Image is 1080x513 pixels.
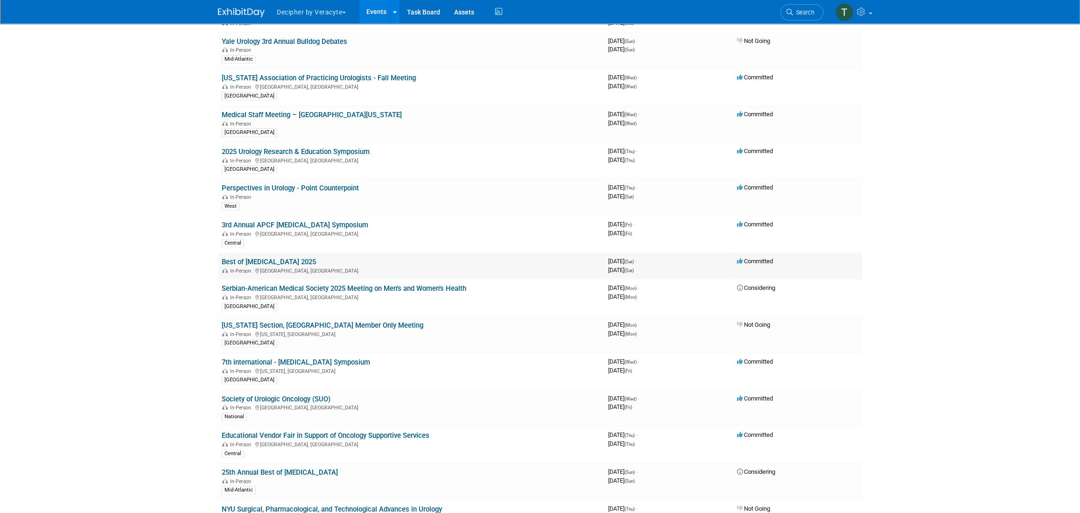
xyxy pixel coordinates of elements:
[222,413,247,421] div: National
[222,121,228,126] img: In-Person Event
[222,128,277,137] div: [GEOGRAPHIC_DATA]
[608,477,635,484] span: [DATE]
[608,358,639,365] span: [DATE]
[638,395,639,402] span: -
[222,111,402,119] a: Medical Staff Meeting – [GEOGRAPHIC_DATA][US_STATE]
[624,396,637,401] span: (Wed)
[222,230,601,237] div: [GEOGRAPHIC_DATA], [GEOGRAPHIC_DATA]
[737,37,770,44] span: Not Going
[608,367,632,374] span: [DATE]
[608,468,638,475] span: [DATE]
[222,83,601,90] div: [GEOGRAPHIC_DATA], [GEOGRAPHIC_DATA]
[222,231,228,236] img: In-Person Event
[608,440,635,447] span: [DATE]
[636,148,638,155] span: -
[230,442,254,448] span: In-Person
[624,149,635,154] span: (Thu)
[222,165,277,174] div: [GEOGRAPHIC_DATA]
[624,158,635,163] span: (Thu)
[230,478,254,485] span: In-Person
[636,184,638,191] span: -
[624,295,637,300] span: (Mon)
[222,158,228,162] img: In-Person Event
[222,184,359,192] a: Perspectives in Urology - Point Counterpoint
[608,37,638,44] span: [DATE]
[222,395,330,403] a: Society of Urologic Oncology (SUO)
[624,286,637,291] span: (Mon)
[222,221,368,229] a: 3rd Annual APCF [MEDICAL_DATA] Symposium
[737,221,773,228] span: Committed
[835,3,853,21] img: Tony Alvarado
[624,259,634,264] span: (Sat)
[222,450,244,458] div: Central
[222,239,244,247] div: Central
[624,506,635,512] span: (Thu)
[608,221,635,228] span: [DATE]
[222,202,239,211] div: West
[222,74,416,82] a: [US_STATE] Association of Practicing Urologists - Fall Meeting
[222,367,601,374] div: [US_STATE], [GEOGRAPHIC_DATA]
[633,221,635,228] span: -
[230,331,254,337] span: In-Person
[230,295,254,301] span: In-Person
[222,331,228,336] img: In-Person Event
[638,284,639,291] span: -
[222,478,228,483] img: In-Person Event
[222,55,256,63] div: Mid-Atlantic
[793,9,814,16] span: Search
[624,194,634,199] span: (Sat)
[737,284,775,291] span: Considering
[624,84,637,89] span: (Wed)
[608,119,637,126] span: [DATE]
[737,468,775,475] span: Considering
[230,194,254,200] span: In-Person
[608,46,635,53] span: [DATE]
[230,231,254,237] span: In-Person
[737,395,773,402] span: Committed
[624,470,635,475] span: (Sun)
[222,268,228,273] img: In-Person Event
[222,368,228,373] img: In-Person Event
[608,83,637,90] span: [DATE]
[608,403,632,410] span: [DATE]
[230,121,254,127] span: In-Person
[222,376,277,384] div: [GEOGRAPHIC_DATA]
[608,193,634,200] span: [DATE]
[624,75,637,80] span: (Wed)
[635,258,637,265] span: -
[624,359,637,365] span: (Wed)
[608,330,637,337] span: [DATE]
[737,321,770,328] span: Not Going
[608,258,637,265] span: [DATE]
[222,442,228,446] img: In-Person Event
[624,405,632,410] span: (Fri)
[624,433,635,438] span: (Thu)
[222,92,277,100] div: [GEOGRAPHIC_DATA]
[222,405,228,409] img: In-Person Event
[230,84,254,90] span: In-Person
[737,431,773,438] span: Committed
[636,505,638,512] span: -
[230,47,254,53] span: In-Person
[608,148,638,155] span: [DATE]
[230,405,254,411] span: In-Person
[222,403,601,411] div: [GEOGRAPHIC_DATA], [GEOGRAPHIC_DATA]
[737,111,773,118] span: Committed
[222,258,316,266] a: Best of [MEDICAL_DATA] 2025
[636,431,638,438] span: -
[608,505,638,512] span: [DATE]
[737,358,773,365] span: Committed
[624,331,637,337] span: (Mon)
[624,112,637,117] span: (Wed)
[230,368,254,374] span: In-Person
[624,478,635,484] span: (Sun)
[230,268,254,274] span: In-Person
[222,358,370,366] a: 7th international - [MEDICAL_DATA] Symposium
[624,222,632,227] span: (Fri)
[737,74,773,81] span: Committed
[222,486,256,494] div: Mid-Atlantic
[222,302,277,311] div: [GEOGRAPHIC_DATA]
[624,47,635,52] span: (Sun)
[638,321,639,328] span: -
[624,121,637,126] span: (Wed)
